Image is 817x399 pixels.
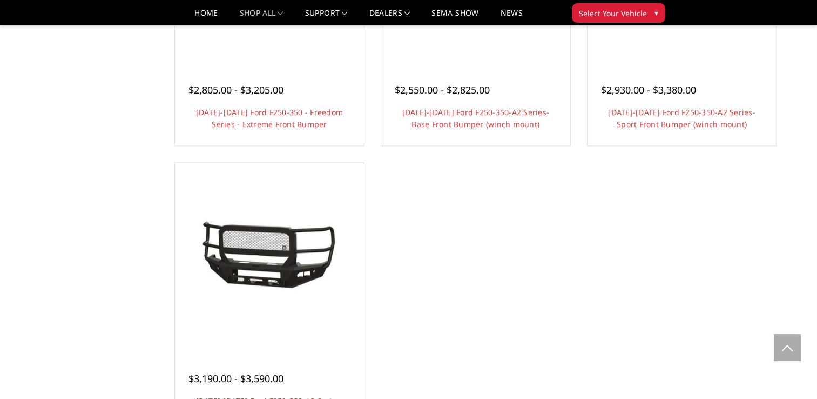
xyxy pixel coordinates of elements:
a: SEMA Show [431,9,478,25]
a: 2023-2025 Ford F250-350-A2 Series-Extreme Front Bumper (winch mount) 2023-2025 Ford F250-350-A2 S... [178,165,361,349]
span: $2,930.00 - $3,380.00 [601,83,696,96]
span: $2,550.00 - $2,825.00 [395,83,490,96]
a: News [500,9,522,25]
a: Support [305,9,348,25]
span: $2,805.00 - $3,205.00 [188,83,283,96]
a: [DATE]-[DATE] Ford F250-350-A2 Series-Base Front Bumper (winch mount) [402,107,549,129]
a: shop all [240,9,283,25]
span: $3,190.00 - $3,590.00 [188,372,283,385]
a: Click to Top [774,334,801,361]
img: 2023-2025 Ford F250-350-A2 Series-Extreme Front Bumper (winch mount) [183,218,356,297]
a: [DATE]-[DATE] Ford F250-350 - Freedom Series - Extreme Front Bumper [196,107,343,129]
a: Home [194,9,218,25]
button: Select Your Vehicle [572,3,665,23]
a: [DATE]-[DATE] Ford F250-350-A2 Series-Sport Front Bumper (winch mount) [608,107,755,129]
span: Select Your Vehicle [579,8,647,19]
a: Dealers [369,9,410,25]
span: ▾ [654,7,658,18]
